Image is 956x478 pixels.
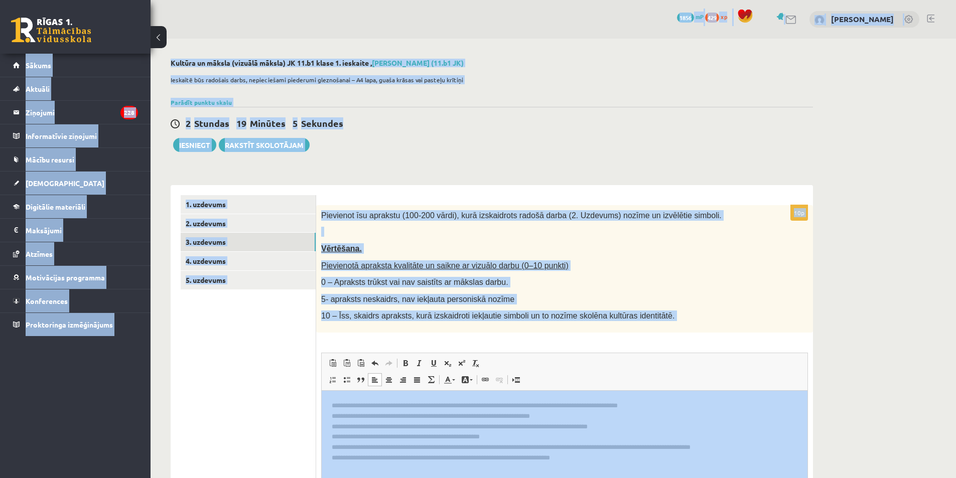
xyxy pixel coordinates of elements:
[13,313,138,336] a: Proktoringa izmēģinājums
[492,373,506,386] a: Unlink
[26,124,138,147] legend: Informatīvie ziņojumi
[831,14,894,24] a: [PERSON_NAME]
[326,373,340,386] a: Insert/Remove Numbered List
[790,205,808,221] p: 10p
[354,373,368,386] a: Block Quote
[321,311,674,320] span: 10 – Īss, skaidrs apraksts, kurā izskaidroti iekļautie simboli un to nozīme skolēna kultūras iden...
[382,357,396,370] a: Redo (Ctrl+Y)
[677,13,704,21] a: 1856 mP
[13,124,138,147] a: Informatīvie ziņojumi
[26,202,85,211] span: Digitālie materiāli
[410,373,424,386] a: Justify
[26,273,105,282] span: Motivācijas programma
[705,13,732,21] a: 429 xp
[321,244,362,253] span: Vērtēšana.
[382,373,396,386] a: Center
[13,148,138,171] a: Mācību resursi
[293,117,298,129] span: 5
[13,266,138,289] a: Motivācijas programma
[478,373,492,386] a: Link (Ctrl+K)
[13,54,138,77] a: Sākums
[26,84,50,93] span: Aktuāli
[181,271,316,289] a: 5. uzdevums
[340,357,354,370] a: Paste as plain text (Ctrl+Shift+V)
[301,117,343,129] span: Sekundes
[26,61,51,70] span: Sākums
[677,13,694,23] span: 1856
[321,278,508,286] span: 0 – Apraksts trūkst vai nav saistīts ar mākslas darbu.
[171,59,813,67] h2: Kultūra un māksla (vizuālā māksla) JK 11.b1 klase 1. ieskaite ,
[26,320,113,329] span: Proktoringa izmēģinājums
[427,357,441,370] a: Underline (Ctrl+U)
[181,233,316,251] a: 3. uzdevums
[321,211,722,220] span: Pievienot īsu aprakstu (100-200 vārdi), kurā izskaidrots radošā darba (2. Uzdevums) nozīme un izv...
[321,261,569,270] span: Pievienotā apraksta kvalitāte un saikne ar vizuālo darbu (0–10 punkti)
[181,252,316,270] a: 4. uzdevums
[340,373,354,386] a: Insert/Remove Bulleted List
[458,373,476,386] a: Background Color
[171,98,232,106] a: Parādīt punktu skalu
[171,75,808,84] p: Ieskaitē būs radošais darbs, nepieciešami piederumi gleznošanai – A4 lapa, guaša krāsas vai paste...
[26,155,74,164] span: Mācību resursi
[814,15,825,25] img: Emīls Adrians Jeziks
[424,373,438,386] a: Math
[441,373,458,386] a: Text Color
[13,172,138,195] a: [DEMOGRAPHIC_DATA]
[13,77,138,100] a: Aktuāli
[441,357,455,370] a: Subscript
[26,249,53,258] span: Atzīmes
[354,357,368,370] a: Paste from Word
[181,214,316,233] a: 2. uzdevums
[455,357,469,370] a: Superscript
[326,357,340,370] a: Paste (Ctrl+V)
[13,195,138,218] a: Digitālie materiāli
[11,18,91,43] a: Rīgas 1. Tālmācības vidusskola
[398,357,413,370] a: Bold (Ctrl+B)
[236,117,246,129] span: 19
[705,13,719,23] span: 429
[413,357,427,370] a: Italic (Ctrl+I)
[219,138,310,152] a: Rakstīt skolotājam
[509,373,523,386] a: Insert Page Break for Printing
[194,117,229,129] span: Stundas
[13,289,138,312] a: Konferences
[368,357,382,370] a: Undo (Ctrl+Z)
[26,179,104,188] span: [DEMOGRAPHIC_DATA]
[186,117,191,129] span: 2
[120,106,138,119] i: 228
[721,13,727,21] span: xp
[321,295,514,303] span: 5- apraksts neskaidrs, nav iekļauta personiskā nozīme
[368,373,382,386] a: Align Left
[469,357,483,370] a: Remove Format
[250,117,286,129] span: Minūtes
[13,219,138,242] a: Maksājumi
[396,373,410,386] a: Align Right
[26,101,138,124] legend: Ziņojumi
[26,296,68,305] span: Konferences
[13,101,138,124] a: Ziņojumi228
[372,58,464,67] a: [PERSON_NAME] (11.b1 JK)
[173,138,216,152] button: Iesniegt
[181,195,316,214] a: 1. uzdevums
[696,13,704,21] span: mP
[13,242,138,265] a: Atzīmes
[26,219,138,242] legend: Maksājumi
